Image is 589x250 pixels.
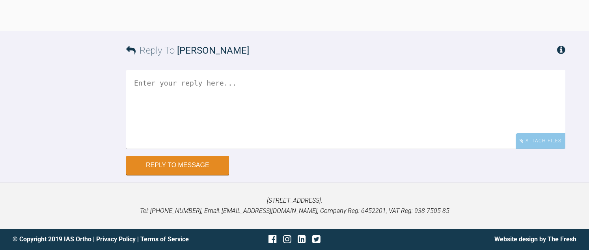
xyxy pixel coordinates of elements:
[13,234,201,244] div: © Copyright 2019 IAS Ortho | |
[494,235,576,243] a: Website design by The Fresh
[126,156,229,175] button: Reply to Message
[516,133,565,149] div: Attach Files
[126,43,249,58] h3: Reply To
[13,196,576,216] p: [STREET_ADDRESS]. Tel: [PHONE_NUMBER], Email: [EMAIL_ADDRESS][DOMAIN_NAME], Company Reg: 6452201,...
[177,45,249,56] span: [PERSON_NAME]
[96,235,136,243] a: Privacy Policy
[140,235,189,243] a: Terms of Service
